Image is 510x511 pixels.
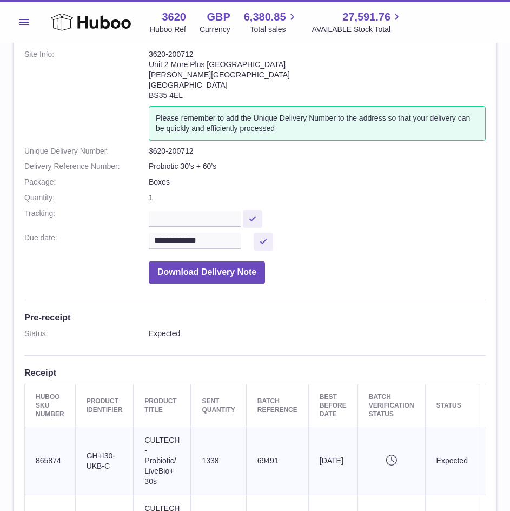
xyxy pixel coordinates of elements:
[246,384,308,427] th: Batch Reference
[191,384,246,427] th: Sent Quantity
[162,10,186,24] strong: 3620
[308,384,357,427] th: Best Before Date
[134,384,191,427] th: Product title
[425,384,479,427] th: Status
[134,427,191,495] td: CULTECH - Probiotic/ LiveBio+ 30s
[250,24,298,35] span: Total sales
[149,146,486,156] dd: 3620-200712
[244,10,299,35] a: 6,380.85 Total sales
[24,193,149,203] dt: Quantity:
[149,329,486,339] dd: Expected
[246,427,308,495] td: 69491
[191,427,246,495] td: 1338
[24,208,149,227] dt: Tracking:
[308,427,357,495] td: [DATE]
[200,24,230,35] div: Currency
[149,261,265,284] button: Download Delivery Note
[24,366,486,378] h3: Receipt
[24,146,149,156] dt: Unique Delivery Number:
[149,193,486,203] dd: 1
[24,311,486,323] h3: Pre-receipt
[75,427,134,495] td: GH+I30-UKB-C
[25,384,76,427] th: Huboo SKU Number
[207,10,230,24] strong: GBP
[24,329,149,339] dt: Status:
[24,233,149,251] dt: Due date:
[244,10,286,24] span: 6,380.85
[24,49,149,140] dt: Site Info:
[312,24,403,35] span: AVAILABLE Stock Total
[75,384,134,427] th: Product Identifier
[425,427,479,495] td: Expected
[25,427,76,495] td: 865874
[150,24,186,35] div: Huboo Ref
[149,49,486,106] address: 3620-200712 Unit 2 More Plus [GEOGRAPHIC_DATA] [PERSON_NAME][GEOGRAPHIC_DATA] [GEOGRAPHIC_DATA] B...
[24,177,149,187] dt: Package:
[357,384,425,427] th: Batch Verification Status
[24,161,149,172] dt: Delivery Reference Number:
[312,10,403,35] a: 27,591.76 AVAILABLE Stock Total
[149,177,486,187] dd: Boxes
[149,161,486,172] dd: Probiotic 30’s + 60’s
[149,106,486,141] div: Please remember to add the Unique Delivery Number to the address so that your delivery can be qui...
[342,10,390,24] span: 27,591.76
